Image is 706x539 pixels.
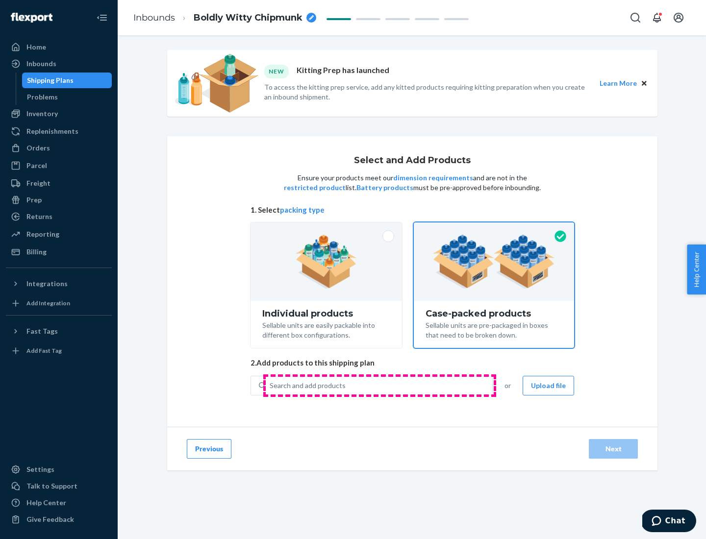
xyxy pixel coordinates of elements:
[642,510,696,534] iframe: Opens a widget where you can chat to one of our agents
[26,178,50,188] div: Freight
[22,89,112,105] a: Problems
[26,247,47,257] div: Billing
[6,158,112,173] a: Parcel
[22,73,112,88] a: Shipping Plans
[11,13,52,23] img: Flexport logo
[6,244,112,260] a: Billing
[92,8,112,27] button: Close Navigation
[26,59,56,69] div: Inbounds
[26,326,58,336] div: Fast Tags
[262,318,390,340] div: Sellable units are easily packable into different box configurations.
[251,358,574,368] span: 2. Add products to this shipping plan
[6,123,112,139] a: Replenishments
[504,381,511,391] span: or
[26,195,42,205] div: Prep
[356,183,413,193] button: Battery products
[626,8,645,27] button: Open Search Box
[26,212,52,221] div: Returns
[597,444,630,454] div: Next
[6,106,112,122] a: Inventory
[26,161,47,171] div: Parcel
[262,309,390,318] div: Individual products
[264,82,591,102] p: To access the kitting prep service, add any kitted products requiring kitting preparation when yo...
[6,295,112,311] a: Add Integration
[639,78,650,89] button: Close
[126,3,324,32] ol: breadcrumbs
[589,439,638,459] button: Next
[354,156,471,166] h1: Select and Add Products
[194,12,303,24] span: Boldly Witty Chipmunk
[6,140,112,156] a: Orders
[26,42,46,52] div: Home
[600,78,637,89] button: Learn More
[433,235,555,289] img: case-pack.59cecea509d18c883b923b81aeac6d0b.png
[393,173,473,183] button: dimension requirements
[26,514,74,524] div: Give Feedback
[6,343,112,359] a: Add Fast Tag
[26,299,70,307] div: Add Integration
[6,39,112,55] a: Home
[647,8,667,27] button: Open notifications
[523,376,574,395] button: Upload file
[27,92,58,102] div: Problems
[27,75,74,85] div: Shipping Plans
[426,309,562,318] div: Case-packed products
[133,12,175,23] a: Inbounds
[280,205,325,215] button: packing type
[687,245,706,294] button: Help Center
[264,65,289,78] div: NEW
[6,226,112,242] a: Reporting
[6,478,112,494] button: Talk to Support
[6,495,112,511] a: Help Center
[26,481,77,491] div: Talk to Support
[26,346,62,355] div: Add Fast Tag
[669,8,688,27] button: Open account menu
[296,235,357,289] img: individual-pack.facf35554cb0f1810c75b2bd6df2d64e.png
[284,183,346,193] button: restricted product
[251,205,574,215] span: 1. Select
[26,498,66,508] div: Help Center
[283,173,542,193] p: Ensure your products meet our and are not in the list. must be pre-approved before inbounding.
[26,279,68,289] div: Integrations
[6,56,112,72] a: Inbounds
[297,65,389,78] p: Kitting Prep has launched
[6,512,112,527] button: Give Feedback
[26,465,54,474] div: Settings
[6,462,112,477] a: Settings
[26,109,58,119] div: Inventory
[426,318,562,340] div: Sellable units are pre-packaged in boxes that need to be broken down.
[6,209,112,224] a: Returns
[270,381,346,391] div: Search and add products
[6,192,112,208] a: Prep
[6,276,112,292] button: Integrations
[6,323,112,339] button: Fast Tags
[26,126,78,136] div: Replenishments
[6,175,112,191] a: Freight
[187,439,231,459] button: Previous
[26,229,59,239] div: Reporting
[26,143,50,153] div: Orders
